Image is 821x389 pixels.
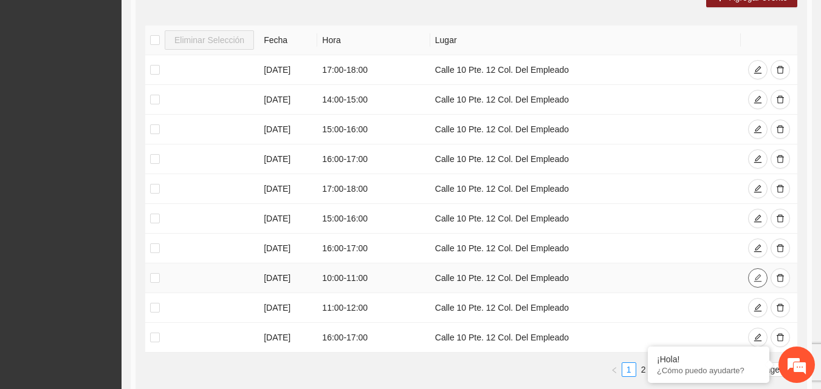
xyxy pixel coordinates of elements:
span: edit [754,125,762,135]
span: left [611,367,618,374]
td: [DATE] [259,55,317,85]
button: delete [771,298,790,317]
li: 2 [636,362,651,377]
span: edit [754,214,762,224]
span: delete [776,184,785,194]
td: [DATE] [259,115,317,144]
th: Hora [317,25,430,55]
td: [DATE] [259,234,317,263]
button: Eliminar Selección [165,30,254,50]
td: 14:00 - 15:00 [317,85,430,115]
button: edit [748,328,768,347]
button: delete [771,179,790,198]
td: Calle 10 Pte. 12 Col. Del Empleado [430,115,741,144]
td: Calle 10 Pte. 12 Col. Del Empleado [430,174,741,204]
div: Minimizar ventana de chat en vivo [199,6,228,35]
span: edit [754,95,762,105]
button: delete [771,60,790,79]
td: 16:00 - 17:00 [317,144,430,174]
span: edit [754,244,762,254]
td: 10:00 - 11:00 [317,263,430,293]
td: 15:00 - 16:00 [317,115,430,144]
span: delete [776,244,785,254]
span: edit [754,333,762,343]
td: [DATE] [259,144,317,174]
td: Calle 10 Pte. 12 Col. Del Empleado [430,204,741,234]
td: Calle 10 Pte. 12 Col. Del Empleado [430,234,741,263]
td: [DATE] [259,85,317,115]
button: delete [771,238,790,258]
td: [DATE] [259,263,317,293]
span: delete [776,274,785,283]
div: Chatee con nosotros ahora [63,62,204,78]
span: delete [776,155,785,164]
button: delete [771,209,790,228]
a: 1 [622,363,636,376]
td: Calle 10 Pte. 12 Col. Del Empleado [430,85,741,115]
span: edit [754,155,762,164]
button: left [607,362,622,377]
td: 16:00 - 17:00 [317,234,430,263]
td: 16:00 - 17:00 [317,323,430,353]
li: Previous Page [607,362,622,377]
div: ¡Hola! [657,354,760,364]
span: delete [776,95,785,105]
a: 2 [637,363,650,376]
th: Fecha [259,25,317,55]
td: Calle 10 Pte. 12 Col. Del Empleado [430,323,741,353]
td: [DATE] [259,204,317,234]
span: edit [754,66,762,75]
button: edit [748,90,768,109]
span: edit [754,274,762,283]
td: [DATE] [259,293,317,323]
button: delete [771,120,790,139]
button: edit [748,120,768,139]
span: delete [776,303,785,313]
textarea: Escriba su mensaje y pulse “Intro” [6,260,232,302]
td: 11:00 - 12:00 [317,293,430,323]
button: delete [771,149,790,169]
span: edit [754,184,762,194]
button: edit [748,179,768,198]
span: delete [776,333,785,343]
td: 15:00 - 16:00 [317,204,430,234]
span: delete [776,125,785,135]
td: 17:00 - 18:00 [317,174,430,204]
td: 17:00 - 18:00 [317,55,430,85]
span: Estamos en línea. [70,126,168,249]
td: Calle 10 Pte. 12 Col. Del Empleado [430,144,741,174]
button: delete [771,90,790,109]
p: ¿Cómo puedo ayudarte? [657,366,760,375]
span: delete [776,66,785,75]
span: delete [776,214,785,224]
button: delete [771,268,790,288]
button: edit [748,209,768,228]
button: edit [748,298,768,317]
td: Calle 10 Pte. 12 Col. Del Empleado [430,293,741,323]
button: edit [748,238,768,258]
td: Calle 10 Pte. 12 Col. Del Empleado [430,55,741,85]
button: edit [748,268,768,288]
button: delete [771,328,790,347]
button: edit [748,60,768,79]
td: [DATE] [259,323,317,353]
span: edit [754,303,762,313]
td: Calle 10 Pte. 12 Col. Del Empleado [430,263,741,293]
td: [DATE] [259,174,317,204]
button: edit [748,149,768,169]
th: Lugar [430,25,741,55]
